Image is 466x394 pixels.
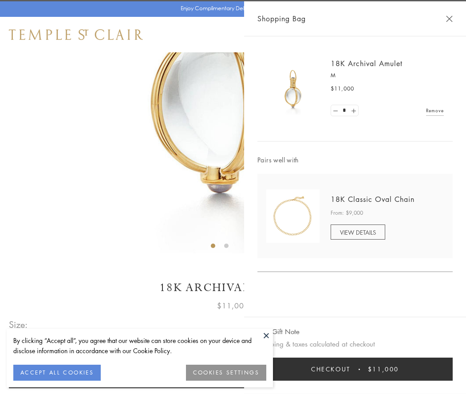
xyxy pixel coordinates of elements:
[257,339,453,350] p: Shipping & taxes calculated at checkout
[257,358,453,381] button: Checkout $11,000
[426,106,444,115] a: Remove
[331,194,415,204] a: 18K Classic Oval Chain
[13,335,266,356] div: By clicking “Accept all”, you agree that our website can store cookies on your device and disclos...
[217,300,249,311] span: $11,000
[13,365,101,381] button: ACCEPT ALL COOKIES
[311,364,351,374] span: Checkout
[186,365,266,381] button: COOKIES SETTINGS
[9,317,28,332] span: Size:
[331,209,363,217] span: From: $9,000
[257,155,453,165] span: Pairs well with
[257,13,306,24] span: Shopping Bag
[9,29,143,40] img: Temple St. Clair
[340,228,376,236] span: VIEW DETAILS
[331,59,403,68] a: 18K Archival Amulet
[446,16,453,22] button: Close Shopping Bag
[331,225,385,240] a: VIEW DETAILS
[266,62,320,115] img: 18K Archival Amulet
[331,71,444,80] p: M
[331,84,354,93] span: $11,000
[349,105,358,116] a: Set quantity to 2
[266,189,320,243] img: N88865-OV18
[368,364,399,374] span: $11,000
[331,105,340,116] a: Set quantity to 0
[9,280,457,295] h1: 18K Archival Amulet
[257,326,300,337] button: Add Gift Note
[181,4,281,13] p: Enjoy Complimentary Delivery & Returns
